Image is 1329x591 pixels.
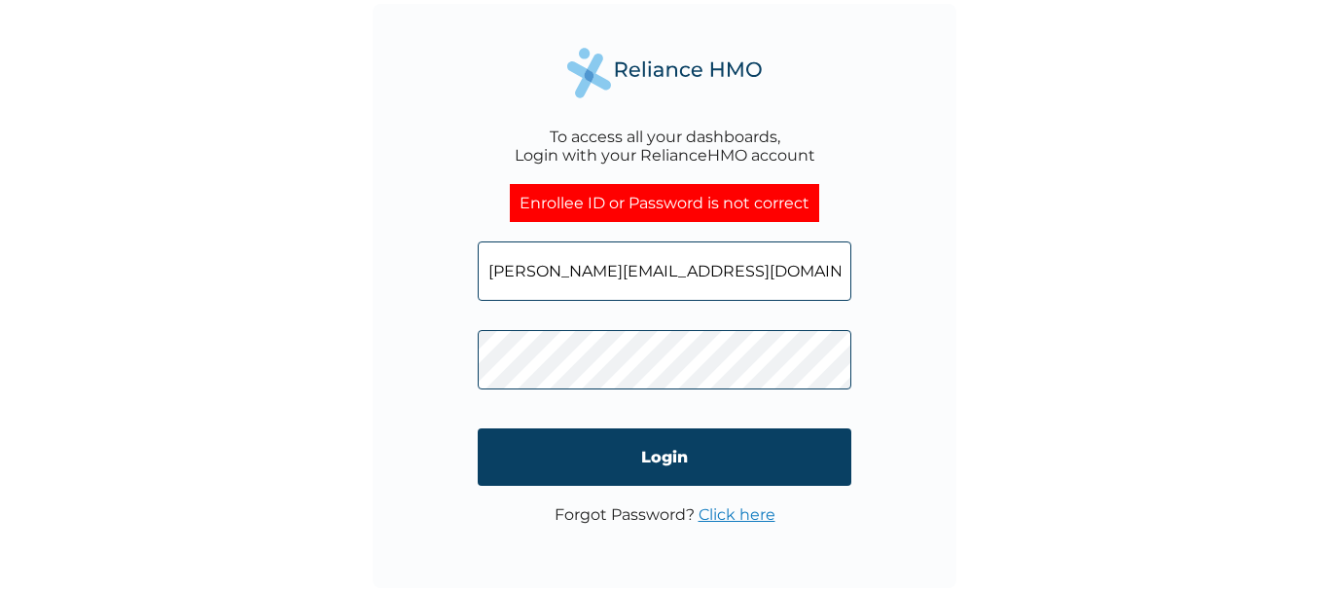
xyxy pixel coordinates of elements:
input: Email address or HMO ID [478,241,851,301]
p: Forgot Password? [555,505,775,524]
img: Reliance Health's Logo [567,48,762,97]
a: Click here [699,505,775,524]
div: To access all your dashboards, Login with your RelianceHMO account [515,128,815,165]
div: Enrollee ID or Password is not correct [510,184,819,222]
input: Login [478,428,851,486]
